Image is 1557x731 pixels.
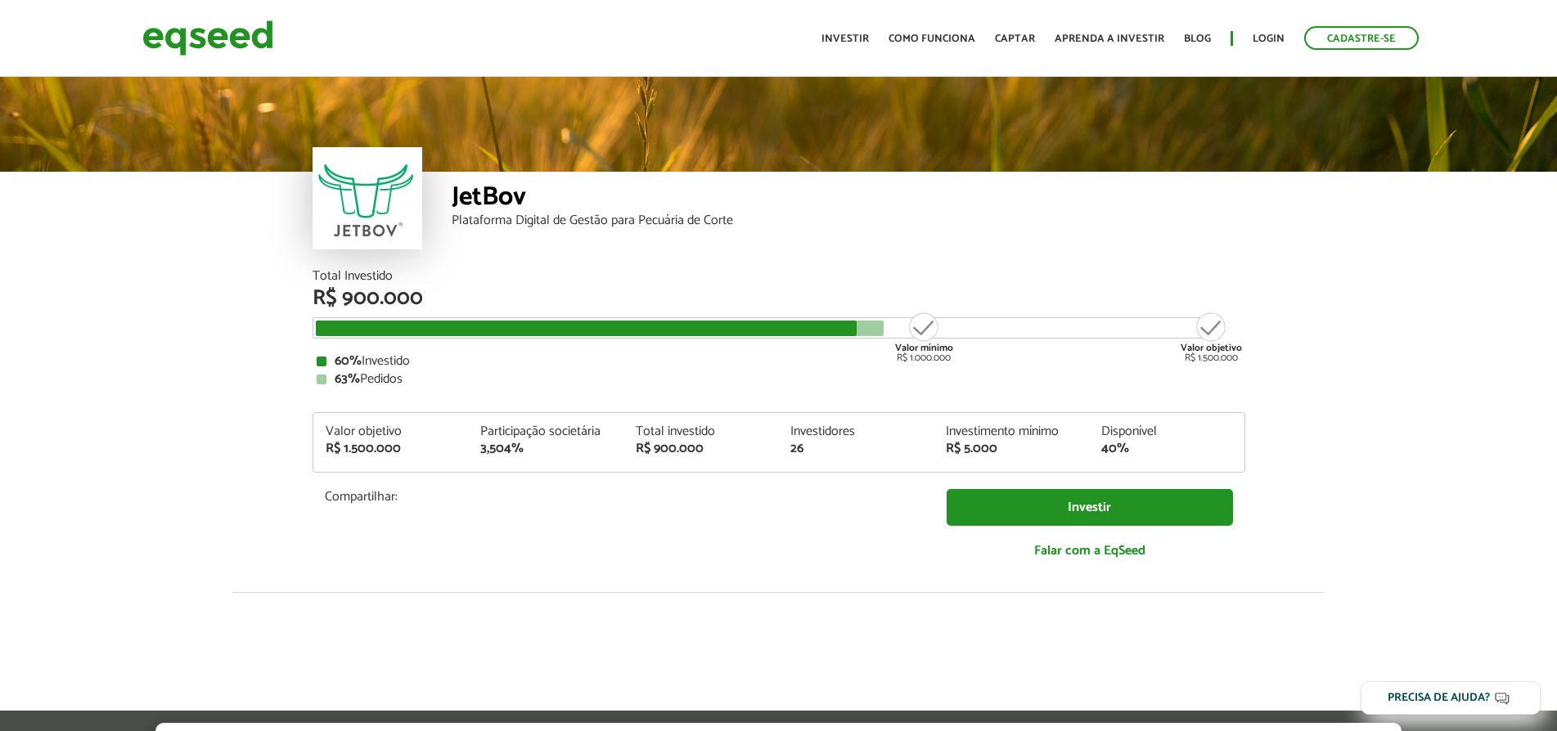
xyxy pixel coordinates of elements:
[946,442,1077,455] div: R$ 5.000
[790,425,921,438] div: Investidores
[893,311,955,363] div: R$ 1.000.000
[1101,425,1232,438] div: Disponível
[1181,340,1242,356] strong: Valor objetivo
[1181,311,1242,363] div: R$ 1.500.000
[1253,34,1285,44] a: Login
[335,350,362,372] strong: 60%
[636,442,767,455] div: R$ 900.000
[335,368,360,390] strong: 63%
[142,16,273,60] img: EqSeed
[480,425,611,438] div: Participação societária
[1055,34,1164,44] a: Aprenda a investir
[821,34,869,44] a: Investir
[313,270,1245,283] div: Total Investido
[1184,34,1211,44] a: Blog
[313,288,1245,309] div: R$ 900.000
[1304,26,1419,50] a: Cadastre-se
[1101,442,1232,455] div: 40%
[636,425,767,438] div: Total investido
[326,442,457,455] div: R$ 1.500.000
[317,373,1241,386] div: Pedidos
[790,442,921,455] div: 26
[995,34,1035,44] a: Captar
[317,355,1241,368] div: Investido
[325,489,922,505] p: Compartilhar:
[946,425,1077,438] div: Investimento mínimo
[947,534,1233,567] a: Falar com a EqSeed
[452,214,1245,227] div: Plataforma Digital de Gestão para Pecuária de Corte
[947,489,1233,526] a: Investir
[895,340,953,356] strong: Valor mínimo
[480,442,611,455] div: 3,504%
[889,34,975,44] a: Como funciona
[326,425,457,438] div: Valor objetivo
[452,184,1245,214] div: JetBov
